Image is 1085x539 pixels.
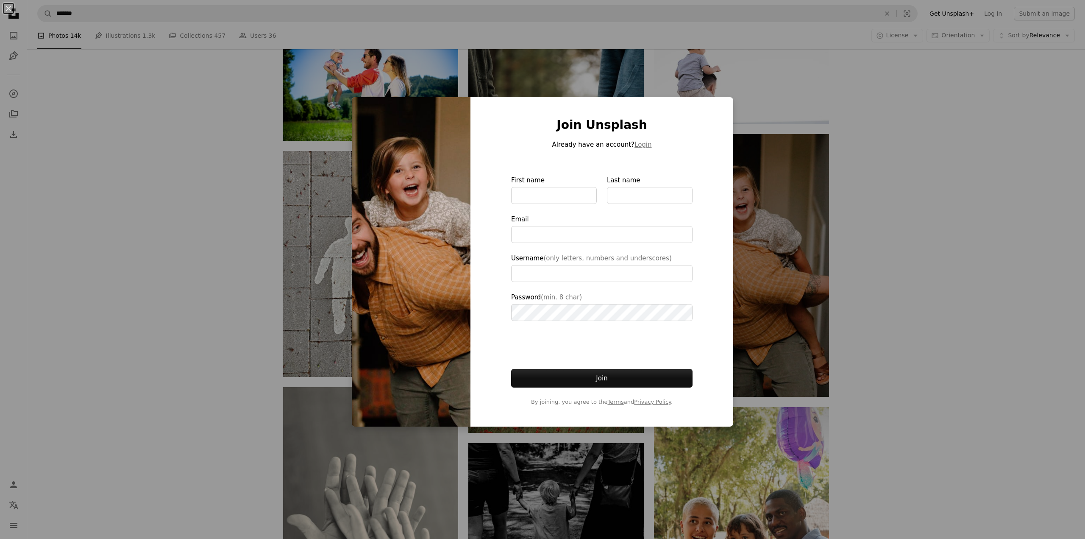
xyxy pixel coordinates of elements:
input: Password(min. 8 char) [511,304,693,321]
span: (only letters, numbers and underscores) [543,254,671,262]
input: Email [511,226,693,243]
input: Username(only letters, numbers and underscores) [511,265,693,282]
span: By joining, you agree to the and . [511,398,693,406]
label: Email [511,214,693,243]
label: First name [511,175,597,204]
button: Join [511,369,693,388]
a: Terms [607,399,623,405]
input: First name [511,187,597,204]
img: premium_photo-1664051271036-caea6900616e [352,97,470,427]
span: (min. 8 char) [541,293,582,301]
label: Last name [607,175,693,204]
label: Password [511,292,693,321]
label: Username [511,253,693,282]
p: Already have an account? [511,140,693,150]
input: Last name [607,187,693,204]
h1: Join Unsplash [511,117,693,133]
button: Login [634,140,651,150]
a: Privacy Policy [634,399,671,405]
